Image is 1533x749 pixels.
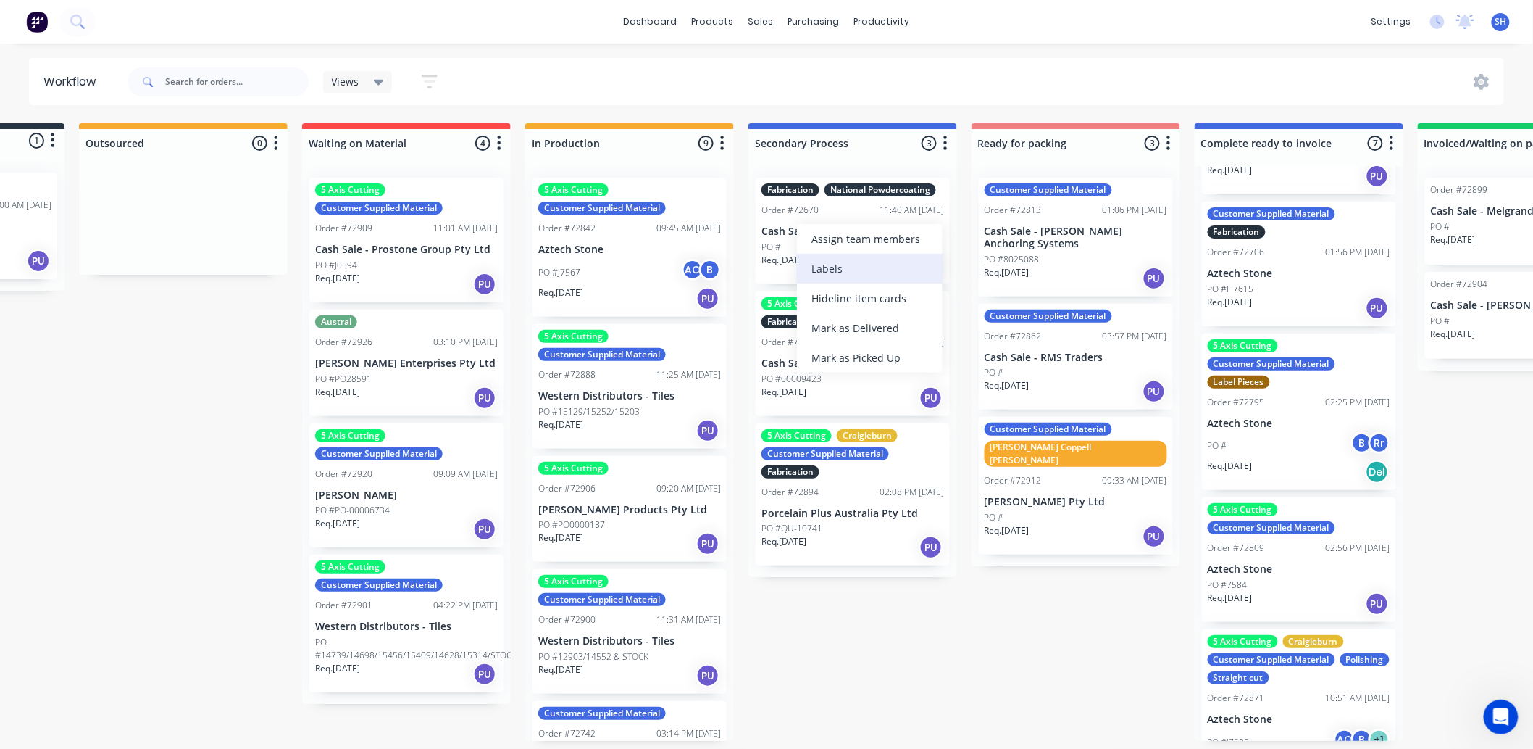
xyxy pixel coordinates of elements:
div: Order #72842 [538,222,596,235]
div: Order #72809 [1208,542,1265,555]
div: Order #72920 [315,468,372,481]
div: 5 Axis Cutting [1208,503,1278,516]
div: PU [1143,525,1166,548]
div: Customer Supplied Material [315,579,443,592]
div: 5 Axis CuttingCustomer Supplied MaterialLabel PiecesOrder #7279502:25 PM [DATE]Aztech StonePO #BR... [1202,334,1396,491]
div: 5 Axis CuttingCustomer Supplied MaterialOrder #7292009:09 AM [DATE][PERSON_NAME]PO #PO-00006734Re... [309,423,504,548]
div: Customer Supplied Material [538,348,666,361]
div: PU [696,419,719,442]
div: 09:09 AM [DATE] [433,468,498,481]
div: 5 Axis Cutting [761,429,832,442]
div: Fabrication [761,465,819,479]
div: Straight cut [1208,671,1269,684]
p: PO # [985,366,1004,379]
div: PU [1366,165,1389,188]
div: 5 Axis CuttingCustomer Supplied MaterialOrder #7290911:01 AM [DATE]Cash Sale - Prostone Group Pty... [309,178,504,302]
p: Req. [DATE] [538,531,583,545]
div: PU [27,249,50,273]
div: 03:10 PM [DATE] [433,336,498,349]
p: Req. [DATE] [1208,460,1253,473]
div: Polishing [1340,653,1390,666]
div: 11:25 AM [DATE] [656,368,721,381]
div: PU [696,664,719,687]
div: Order #72906 [538,482,596,495]
div: AC [682,259,703,281]
p: PO #PO28591 [315,373,372,386]
p: PO #J7583 [1208,736,1250,749]
p: PO #7584 [1208,579,1248,592]
p: Req. [DATE] [1208,592,1253,605]
p: PO # [1431,315,1450,328]
div: 02:08 PM [DATE] [880,486,944,499]
div: 5 Axis Cutting [315,560,385,574]
p: Aztech Stone [1208,418,1390,430]
div: AustralOrder #7292603:10 PM [DATE][PERSON_NAME] Enterprises Pty LtdPO #PO28591Req.[DATE]PU [309,310,504,416]
div: Craigieburn [837,429,898,442]
div: PU [1143,380,1166,403]
div: 5 Axis Cutting [315,183,385,196]
div: Del [1366,460,1389,484]
p: Western Distributors - Tiles [538,390,721,402]
p: PO # [1431,220,1450,233]
p: PO #14739/14698/15456/15409/14628/15314/STOCK [315,636,517,662]
div: Fabrication [761,315,819,328]
div: PU [473,518,496,541]
div: 5 Axis CuttingCustomer Supplied MaterialOrder #7280902:56 PM [DATE]Aztech StonePO #7584Req.[DATE]PU [1202,497,1396,622]
div: PU [696,287,719,310]
p: PO #F 7615 [1208,283,1254,296]
div: Order #72795 [1208,396,1265,409]
div: sales [741,11,781,33]
div: Customer Supplied Material [985,310,1112,323]
p: Aztech Stone [1208,563,1390,576]
span: SH [1495,15,1507,28]
p: Aztech Stone [538,244,721,256]
input: Search for orders... [165,67,309,96]
p: PO # [1208,439,1227,452]
div: Order #72813 [985,204,1042,217]
div: B [1351,432,1373,454]
div: Label Pieces [1208,376,1270,389]
div: Customer Supplied Material [1208,521,1335,534]
div: Assign team members [797,224,943,254]
div: 5 Axis Cutting [761,297,832,310]
div: Order #72862 [985,330,1042,343]
div: Order #72926 [315,336,372,349]
p: Req. [DATE] [985,379,1029,392]
p: Req. [DATE] [315,517,360,530]
p: Aztech Stone [1208,268,1390,280]
div: Customer Supplied Material [761,447,889,460]
div: 5 Axis CuttingCustomer Supplied MaterialOrder #7290104:22 PM [DATE]Western Distributors - TilesPO... [309,555,504,692]
p: [PERSON_NAME] [315,489,498,502]
p: Porcelain Plus Australia Pty Ltd [761,508,944,520]
div: 11:31 AM [DATE] [656,613,721,626]
div: PU [473,663,496,686]
div: Customer Supplied MaterialOrder #7281301:06 PM [DATE]Cash Sale - [PERSON_NAME] Anchoring SystemsP... [979,178,1173,297]
div: 11:01 AM [DATE] [433,222,498,235]
div: 5 Axis Cutting [538,462,609,475]
div: Customer Supplied Material [985,423,1112,436]
p: Req. [DATE] [761,386,806,399]
div: Mark as Picked Up [797,343,943,373]
div: Labels [797,254,943,284]
div: Customer Supplied Material [538,707,666,720]
p: Cash Sale - RMS Traders [985,352,1167,364]
div: FabricationNational PowdercoatingOrder #7267011:40 AM [DATE]Cash Sale - VITRUMPO #Req.[DATE]PU [756,178,950,284]
p: [PERSON_NAME] Pty Ltd [985,496,1167,508]
div: PU [1366,297,1389,320]
div: Order #72894 [761,486,819,499]
div: purchasing [781,11,847,33]
div: National Powdercoating [824,183,936,196]
div: 5 Axis Cutting [1208,635,1278,648]
p: Req. [DATE] [761,535,806,548]
div: Order #72871 [1208,692,1265,705]
div: Order #72899 [1431,183,1488,196]
p: [PERSON_NAME] Enterprises Pty Ltd [315,357,498,370]
div: 03:14 PM [DATE] [656,727,721,740]
p: PO #12903/14552 & STOCK [538,650,648,663]
div: Mark as Delivered [797,313,943,343]
div: Order #72900 [538,613,596,626]
p: PO #J0594 [315,259,357,272]
img: Factory [26,11,48,33]
div: 5 Axis CuttingCraigieburnCustomer Supplied MaterialFabricationOrder #7289402:08 PM [DATE]Porcelai... [756,423,950,566]
p: Req. [DATE] [538,286,583,299]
